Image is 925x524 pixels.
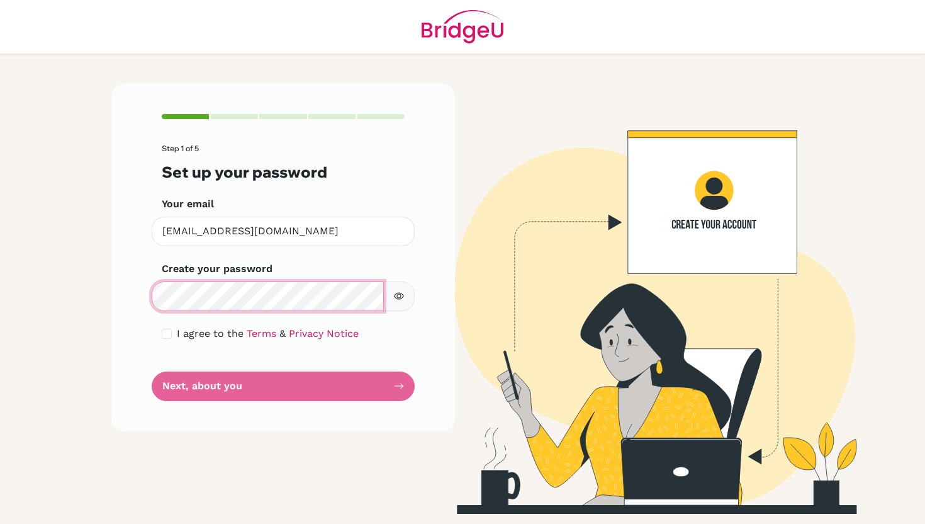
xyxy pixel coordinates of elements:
[162,196,214,212] label: Your email
[279,327,286,339] span: &
[177,327,244,339] span: I agree to the
[162,144,199,153] span: Step 1 of 5
[152,217,415,246] input: Insert your email*
[162,163,405,181] h3: Set up your password
[289,327,359,339] a: Privacy Notice
[247,327,276,339] a: Terms
[162,261,272,276] label: Create your password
